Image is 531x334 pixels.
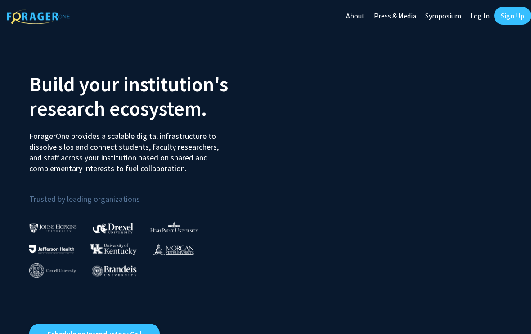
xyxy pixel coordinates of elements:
p: ForagerOne provides a scalable digital infrastructure to dissolve silos and connect students, fac... [29,124,231,174]
img: Johns Hopkins University [29,223,77,233]
img: University of Kentucky [90,243,137,255]
img: Morgan State University [153,243,194,255]
img: Thomas Jefferson University [29,245,74,254]
img: High Point University [150,221,198,232]
a: Sign Up [494,7,531,25]
img: Drexel University [93,223,133,233]
img: ForagerOne Logo [7,9,70,24]
h2: Build your institution's research ecosystem. [29,72,259,120]
p: Trusted by leading organizations [29,181,259,206]
img: Cornell University [29,263,76,278]
img: Brandeis University [92,265,137,276]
